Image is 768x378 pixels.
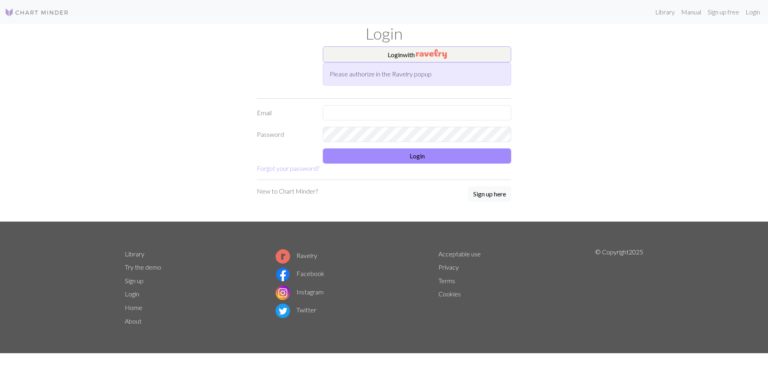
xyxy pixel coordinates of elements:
a: Ravelry [276,252,317,259]
img: Twitter logo [276,304,290,318]
a: Try the demo [125,263,161,271]
a: Instagram [276,288,324,296]
a: Forgot your password? [257,164,319,172]
img: Logo [5,8,69,17]
img: Ravelry [416,49,447,59]
div: Please authorize in the Ravelry popup [323,62,511,86]
button: Login [323,148,511,164]
a: Login [742,4,763,20]
img: Instagram logo [276,286,290,300]
a: Facebook [276,270,324,277]
button: Loginwith [323,46,511,62]
a: Login [125,290,139,298]
label: Email [252,105,318,120]
a: Acceptable use [438,250,481,258]
a: Cookies [438,290,461,298]
a: About [125,317,142,325]
img: Facebook logo [276,267,290,282]
a: Sign up free [704,4,742,20]
a: Privacy [438,263,459,271]
a: Twitter [276,306,316,314]
p: New to Chart Minder? [257,186,318,196]
h1: Login [120,24,648,43]
a: Library [125,250,144,258]
p: © Copyright 2025 [595,247,643,328]
a: Manual [678,4,704,20]
a: Library [652,4,678,20]
label: Password [252,127,318,142]
a: Home [125,304,142,311]
a: Sign up [125,277,144,284]
a: Terms [438,277,455,284]
img: Ravelry logo [276,249,290,264]
button: Sign up here [468,186,511,202]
